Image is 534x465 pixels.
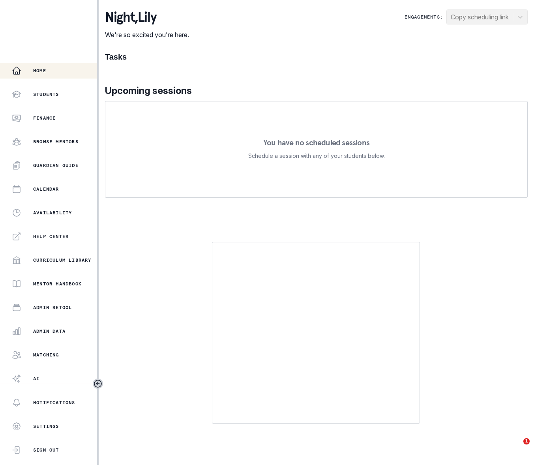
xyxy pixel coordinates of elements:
p: Availability [33,210,72,216]
p: Finance [33,115,56,121]
button: Toggle sidebar [93,379,103,389]
p: Admin Retool [33,304,72,311]
iframe: Intercom live chat [507,438,526,457]
p: Schedule a session with any of your students below. [248,151,385,161]
p: Curriculum Library [33,257,92,263]
p: Settings [33,423,59,429]
p: Help Center [33,233,69,240]
p: night , Lily [105,9,189,25]
p: Students [33,91,59,97]
p: Mentor Handbook [33,281,82,287]
p: Admin Data [33,328,66,334]
p: Browse Mentors [33,139,79,145]
p: Calendar [33,186,59,192]
p: You have no scheduled sessions [263,139,369,146]
p: Notifications [33,399,75,406]
p: Matching [33,352,59,358]
p: Sign Out [33,447,59,453]
p: AI [33,375,39,382]
p: Upcoming sessions [105,84,528,98]
p: Guardian Guide [33,162,79,169]
p: We're so excited you're here. [105,30,189,39]
p: Home [33,67,46,74]
span: 1 [523,438,530,444]
h1: Tasks [105,52,528,62]
p: Engagements: [405,14,443,20]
